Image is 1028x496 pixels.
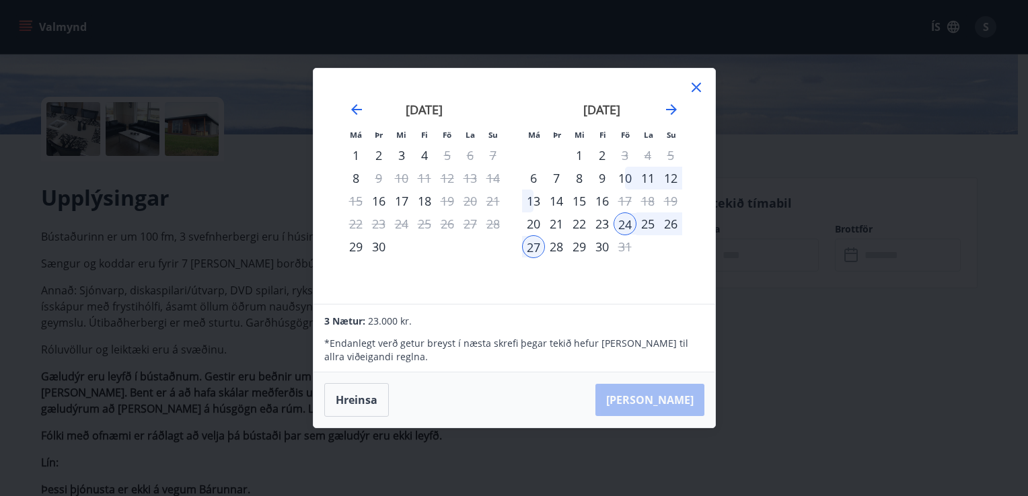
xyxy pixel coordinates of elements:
small: Fö [621,130,630,140]
td: Not available. fimmtudagur, 11. september 2025 [413,167,436,190]
td: Choose föstudagur, 5. september 2025 as your check-out date. It’s available. [436,144,459,167]
span: 3 Nætur: [324,315,365,327]
td: Not available. sunnudagur, 14. september 2025 [482,167,505,190]
small: Má [528,130,540,140]
small: Má [350,130,362,140]
td: Choose mánudagur, 1. september 2025 as your check-out date. It’s available. [344,144,367,167]
div: Aðeins útritun í boði [436,190,459,212]
td: Not available. laugardagur, 6. september 2025 [459,144,482,167]
td: Choose föstudagur, 10. október 2025 as your check-out date. It’s available. [614,167,636,190]
div: 12 [659,167,682,190]
div: 29 [568,235,591,258]
div: 1 [568,144,591,167]
td: Choose föstudagur, 31. október 2025 as your check-out date. It’s available. [614,235,636,258]
small: Su [667,130,676,140]
td: Choose mánudagur, 13. október 2025 as your check-out date. It’s available. [522,190,545,212]
td: Choose þriðjudagur, 2. september 2025 as your check-out date. It’s available. [367,144,390,167]
div: 8 [568,167,591,190]
div: 22 [568,212,591,235]
td: Not available. laugardagur, 13. september 2025 [459,167,482,190]
small: La [644,130,653,140]
div: 16 [591,190,614,212]
div: Aðeins innritun í boði [367,190,390,212]
div: 9 [591,167,614,190]
span: 23.000 kr. [368,315,412,327]
td: Choose fimmtudagur, 23. október 2025 as your check-out date. It’s available. [591,212,614,235]
div: Aðeins innritun í boði [522,212,545,235]
td: Choose mánudagur, 8. september 2025 as your check-out date. It’s available. [344,167,367,190]
small: Fi [421,130,428,140]
td: Choose miðvikudagur, 1. október 2025 as your check-out date. It’s available. [568,144,591,167]
td: Selected as start date. föstudagur, 24. október 2025 [614,212,636,235]
div: 25 [636,212,659,235]
td: Not available. sunnudagur, 21. september 2025 [482,190,505,212]
small: Þr [553,130,561,140]
div: 15 [568,190,591,212]
td: Not available. laugardagur, 20. september 2025 [459,190,482,212]
p: * Endanlegt verð getur breyst í næsta skrefi þegar tekið hefur [PERSON_NAME] til allra viðeigandi... [324,337,704,364]
button: Hreinsa [324,383,389,417]
td: Choose miðvikudagur, 3. september 2025 as your check-out date. It’s available. [390,144,413,167]
td: Not available. þriðjudagur, 23. september 2025 [367,212,390,235]
td: Choose mánudagur, 29. september 2025 as your check-out date. It’s available. [344,235,367,258]
div: Aðeins útritun í boði [614,190,636,212]
div: 2 [367,144,390,167]
div: 26 [659,212,682,235]
td: Choose þriðjudagur, 28. október 2025 as your check-out date. It’s available. [545,235,568,258]
td: Not available. sunnudagur, 5. október 2025 [659,144,682,167]
div: 30 [367,235,390,258]
div: 13 [522,190,545,212]
td: Choose miðvikudagur, 15. október 2025 as your check-out date. It’s available. [568,190,591,212]
td: Not available. mánudagur, 15. september 2025 [344,190,367,212]
small: Þr [375,130,383,140]
div: 2 [591,144,614,167]
td: Choose þriðjudagur, 16. september 2025 as your check-out date. It’s available. [367,190,390,212]
td: Not available. mánudagur, 22. september 2025 [344,212,367,235]
div: Aðeins útritun í boði [614,144,636,167]
div: 23 [591,212,614,235]
td: Not available. laugardagur, 27. september 2025 [459,212,482,235]
div: Aðeins innritun í boði [522,167,545,190]
strong: [DATE] [406,101,443,118]
td: Selected. laugardagur, 25. október 2025 [636,212,659,235]
div: 30 [591,235,614,258]
td: Choose mánudagur, 6. október 2025 as your check-out date. It’s available. [522,167,545,190]
td: Not available. laugardagur, 18. október 2025 [636,190,659,212]
td: Not available. föstudagur, 26. september 2025 [436,212,459,235]
td: Choose fimmtudagur, 2. október 2025 as your check-out date. It’s available. [591,144,614,167]
td: Choose þriðjudagur, 21. október 2025 as your check-out date. It’s available. [545,212,568,235]
div: Calendar [330,85,699,288]
div: 4 [413,144,436,167]
td: Choose miðvikudagur, 22. október 2025 as your check-out date. It’s available. [568,212,591,235]
td: Choose þriðjudagur, 30. september 2025 as your check-out date. It’s available. [367,235,390,258]
strong: [DATE] [583,101,620,118]
small: Fi [599,130,606,140]
td: Not available. sunnudagur, 19. október 2025 [659,190,682,212]
div: Aðeins innritun í boði [344,235,367,258]
td: Not available. fimmtudagur, 25. september 2025 [413,212,436,235]
td: Choose laugardagur, 11. október 2025 as your check-out date. It’s available. [636,167,659,190]
td: Choose miðvikudagur, 8. október 2025 as your check-out date. It’s available. [568,167,591,190]
div: Aðeins útritun í boði [436,144,459,167]
div: 7 [545,167,568,190]
td: Choose fimmtudagur, 16. október 2025 as your check-out date. It’s available. [591,190,614,212]
div: Aðeins útritun í boði [367,167,390,190]
td: Choose föstudagur, 3. október 2025 as your check-out date. It’s available. [614,144,636,167]
td: Not available. föstudagur, 12. september 2025 [436,167,459,190]
td: Choose þriðjudagur, 7. október 2025 as your check-out date. It’s available. [545,167,568,190]
td: Choose sunnudagur, 12. október 2025 as your check-out date. It’s available. [659,167,682,190]
td: Selected. sunnudagur, 26. október 2025 [659,212,682,235]
div: 24 [614,212,636,235]
div: 14 [545,190,568,212]
div: Move forward to switch to the next month. [663,101,680,118]
div: 3 [390,144,413,167]
td: Choose fimmtudagur, 4. september 2025 as your check-out date. It’s available. [413,144,436,167]
td: Selected as end date. mánudagur, 27. október 2025 [522,235,545,258]
td: Choose þriðjudagur, 9. september 2025 as your check-out date. It’s available. [367,167,390,190]
td: Choose föstudagur, 17. október 2025 as your check-out date. It’s available. [614,190,636,212]
td: Not available. laugardagur, 4. október 2025 [636,144,659,167]
small: Mi [396,130,406,140]
td: Choose miðvikudagur, 17. september 2025 as your check-out date. It’s available. [390,190,413,212]
td: Choose þriðjudagur, 14. október 2025 as your check-out date. It’s available. [545,190,568,212]
td: Choose fimmtudagur, 18. september 2025 as your check-out date. It’s available. [413,190,436,212]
